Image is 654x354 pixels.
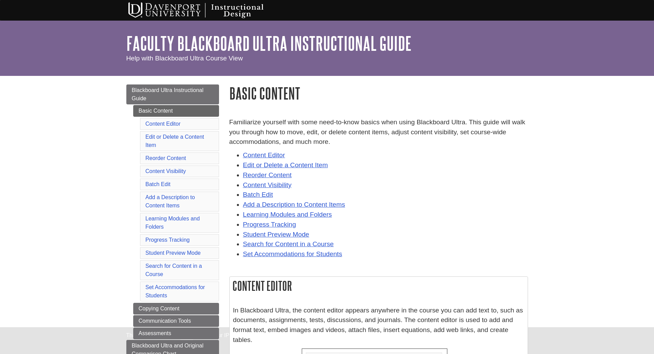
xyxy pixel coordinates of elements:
[243,240,334,248] a: Search for Content in a Course
[243,221,296,228] a: Progress Tracking
[126,84,219,104] a: Blackboard Ultra Instructional Guide
[133,303,219,315] a: Copying Content
[126,55,243,62] span: Help with Blackboard Ultra Course View
[146,168,186,174] a: Content Visibility
[146,216,200,230] a: Learning Modules and Folders
[133,328,219,339] a: Assessments
[123,2,288,19] img: Davenport University Instructional Design
[243,171,292,179] a: Reorder Content
[146,194,195,208] a: Add a Description to Content Items
[243,201,345,208] a: Add a Description to Content Items
[229,117,528,147] p: Familiarize yourself with some need-to-know basics when using Blackboard Ultra. This guide will w...
[146,134,204,148] a: Edit or Delete a Content Item
[243,151,285,159] a: Content Editor
[146,181,171,187] a: Batch Edit
[146,121,181,127] a: Content Editor
[230,277,528,295] h2: Content Editor
[146,155,186,161] a: Reorder Content
[133,105,219,117] a: Basic Content
[243,250,342,258] a: Set Accommodations for Students
[243,191,273,198] a: Batch Edit
[146,250,201,256] a: Student Preview Mode
[132,87,204,101] span: Blackboard Ultra Instructional Guide
[243,211,332,218] a: Learning Modules and Folders
[229,84,528,102] h1: Basic Content
[133,315,219,327] a: Communication Tools
[243,181,292,189] a: Content Visibility
[146,237,190,243] a: Progress Tracking
[126,33,412,54] a: Faculty Blackboard Ultra Instructional Guide
[233,306,524,345] p: In Blackboard Ultra, the content editor appears anywhere in the course you can add text to, such ...
[146,284,205,298] a: Set Accommodations for Students
[146,263,202,277] a: Search for Content in a Course
[243,161,328,169] a: Edit or Delete a Content Item
[243,231,309,238] a: Student Preview Mode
